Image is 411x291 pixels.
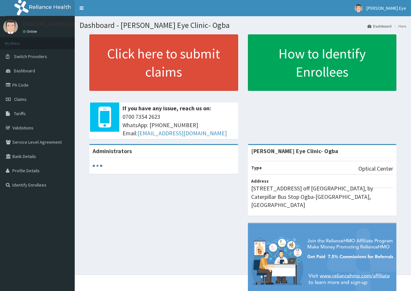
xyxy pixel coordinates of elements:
[14,111,26,116] span: Tariffs
[137,129,227,137] a: [EMAIL_ADDRESS][DOMAIN_NAME]
[14,54,47,59] span: Switch Providers
[122,104,211,112] b: If you have any issue, reach us on:
[354,4,363,12] img: User Image
[80,21,406,30] h1: Dashboard - [PERSON_NAME] Eye Clinic- Ogba
[392,23,406,29] li: Here
[93,147,132,155] b: Administrators
[122,113,235,138] span: 0700 7354 2623 WhatsApp: [PHONE_NUMBER] Email:
[3,19,18,34] img: User Image
[248,34,397,91] a: How to Identify Enrollees
[251,147,338,155] strong: [PERSON_NAME] Eye Clinic- Ogba
[23,21,76,27] p: [PERSON_NAME] Eye
[358,164,393,173] p: Optical Center
[366,5,406,11] span: [PERSON_NAME] Eye
[93,161,102,171] svg: audio-loading
[23,29,38,34] a: Online
[251,165,262,171] b: Type
[14,96,27,102] span: Claims
[367,23,392,29] a: Dashboard
[89,34,238,91] a: Click here to submit claims
[14,68,35,74] span: Dashboard
[251,184,393,209] p: [STREET_ADDRESS] off [GEOGRAPHIC_DATA], by Caterpillar Bus Stop Ogba-[GEOGRAPHIC_DATA], [GEOGRAPH...
[251,178,269,184] b: Address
